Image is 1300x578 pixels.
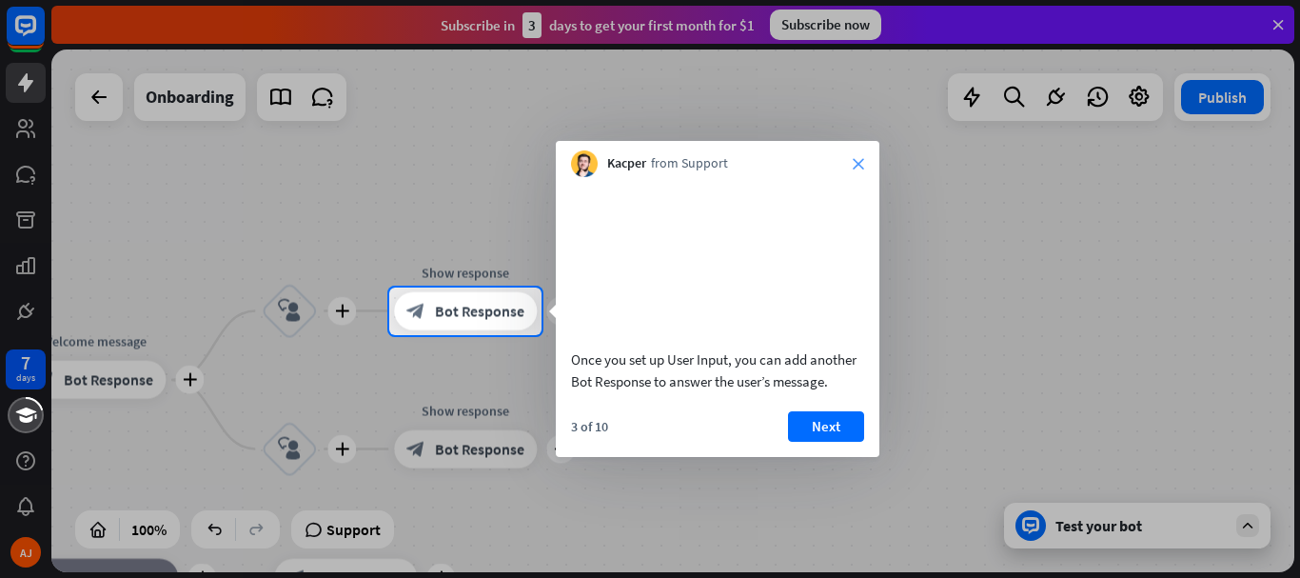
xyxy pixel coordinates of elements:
i: close [853,158,864,169]
span: Kacper [607,154,646,173]
button: Open LiveChat chat widget [15,8,72,65]
i: block_bot_response [406,302,425,321]
span: from Support [651,154,728,173]
button: Next [788,411,864,442]
span: Bot Response [435,302,524,321]
div: Once you set up User Input, you can add another Bot Response to answer the user’s message. [571,349,864,392]
div: 3 of 10 [571,418,608,435]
